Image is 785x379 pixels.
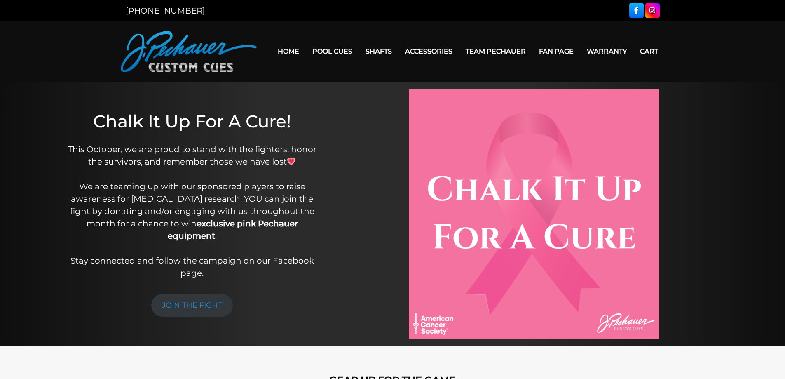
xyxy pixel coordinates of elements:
a: JOIN THE FIGHT [151,294,233,317]
a: Pool Cues [306,41,359,62]
img: Pechauer Custom Cues [121,31,257,72]
a: Shafts [359,41,398,62]
img: 💗 [287,157,295,165]
a: Fan Page [532,41,580,62]
a: Cart [633,41,665,62]
a: Accessories [398,41,459,62]
a: Home [271,41,306,62]
a: [PHONE_NUMBER] [126,6,205,16]
p: This October, we are proud to stand with the fighters, honor the survivors, and remember those we... [63,143,321,279]
h1: Chalk It Up For A Cure! [63,111,321,132]
a: Team Pechauer [459,41,532,62]
a: Warranty [580,41,633,62]
strong: exclusive pink Pechauer equipment [168,219,298,241]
